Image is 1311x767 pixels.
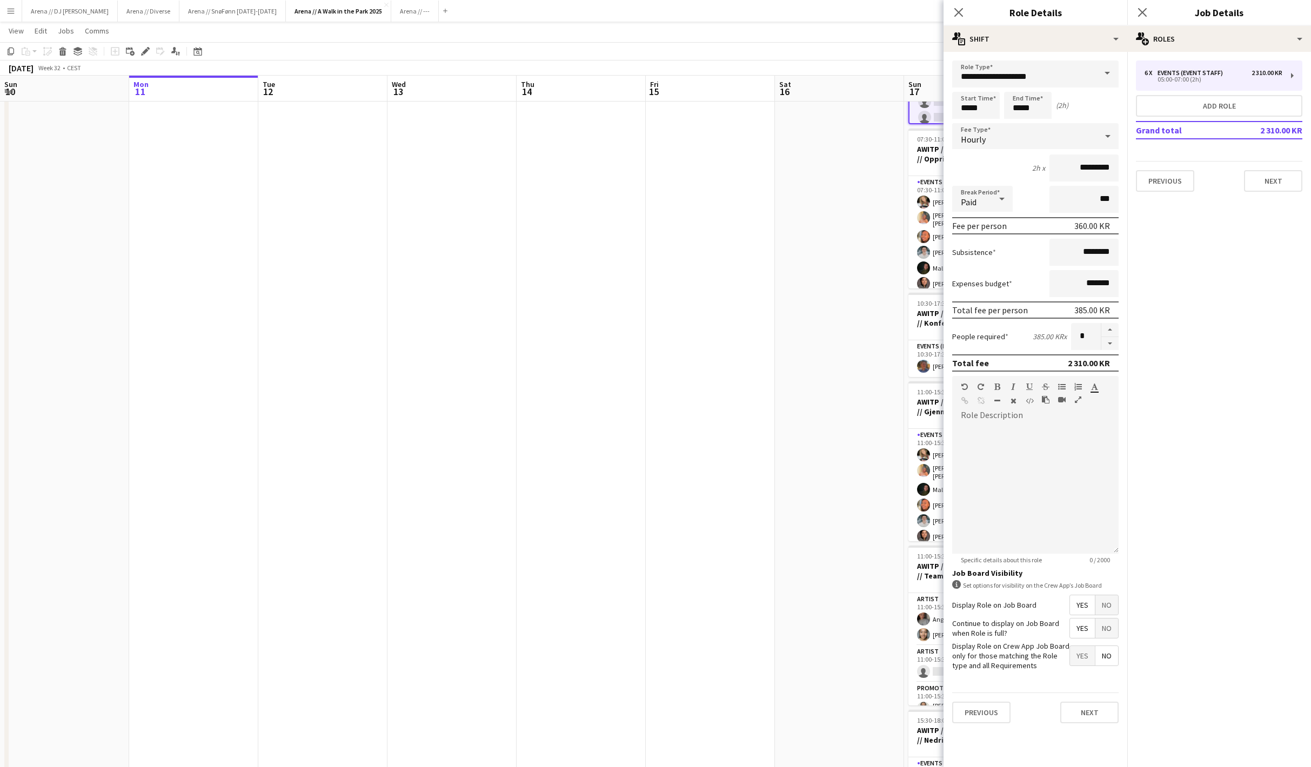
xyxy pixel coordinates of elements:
[1136,122,1234,139] td: Grand total
[1074,395,1082,404] button: Fullscreen
[81,24,113,38] a: Comms
[1091,382,1098,391] button: Text Color
[1081,556,1119,564] span: 0 / 2000
[1060,702,1119,723] button: Next
[58,26,74,36] span: Jobs
[908,429,1029,723] app-card-role: Events (Event Staff)14A16/1711:00-15:30 (4h30m)[PERSON_NAME] Mo[PERSON_NAME] [PERSON_NAME]Malk Ad...
[1095,646,1118,665] span: No
[1033,332,1067,341] div: 385.00 KR x
[3,85,17,98] span: 10
[908,397,1029,416] h3: AWITP // [GEOGRAPHIC_DATA] // Gjennomføring
[1042,395,1049,404] button: Paste as plain text
[1026,396,1033,405] button: HTML Code
[908,79,921,89] span: Sun
[908,381,1029,541] app-job-card: 11:00-15:30 (4h30m)16/17AWITP // [GEOGRAPHIC_DATA] // Gjennomføring1 RoleEvents (Event Staff)14A1...
[1009,396,1017,405] button: Clear Formatting
[1068,358,1110,368] div: 2 310.00 KR
[961,197,976,207] span: Paid
[179,1,286,22] button: Arena // SnøFønn [DATE]-[DATE]
[521,79,534,89] span: Thu
[67,64,81,72] div: CEST
[1101,323,1119,337] button: Increase
[908,546,1029,705] div: 11:00-15:30 (4h30m)3/4AWITP // [GEOGRAPHIC_DATA] // Team DJ [PERSON_NAME]3 RolesArtist2/211:00-15...
[133,79,149,89] span: Mon
[1070,618,1095,638] span: Yes
[952,358,989,368] div: Total fee
[263,79,275,89] span: Tue
[908,682,1029,722] app-card-role: Promotional Staffing (Mascot)1/111:00-15:30 (4h30m)[PERSON_NAME] [PERSON_NAME]
[4,24,28,38] a: View
[779,79,791,89] span: Sat
[36,64,63,72] span: Week 32
[519,85,534,98] span: 14
[908,176,1029,473] app-card-role: Events (Event Staff)17A14/1707:30-11:00 (3h30m)[PERSON_NAME] Mo[PERSON_NAME] [PERSON_NAME][PERSON...
[4,79,17,89] span: Sun
[1058,382,1066,391] button: Unordered List
[993,382,1001,391] button: Bold
[907,85,921,98] span: 17
[961,382,968,391] button: Undo
[908,645,1029,682] app-card-role: Artist0/111:00-15:30 (4h30m)
[392,79,406,89] span: Wed
[908,725,1029,745] h3: AWITP // [GEOGRAPHIC_DATA] // Nedrigg
[1095,595,1118,615] span: No
[952,556,1051,564] span: Specific details about this role
[944,5,1127,19] h3: Role Details
[1009,382,1017,391] button: Italic
[1026,382,1033,391] button: Underline
[952,641,1069,671] label: Display Role on Crew App Job Board only for those matching the Role type and all Requirements
[391,1,439,22] button: Arena // ---
[1058,395,1066,404] button: Insert video
[261,85,275,98] span: 12
[908,129,1029,288] app-job-card: 07:30-11:00 (3h30m)14/17AWITP // [GEOGRAPHIC_DATA] // Opprigg1 RoleEvents (Event Staff)17A14/1707...
[1101,337,1119,351] button: Decrease
[952,568,1119,578] h3: Job Board Visibility
[952,247,996,257] label: Subsistence
[952,220,1007,231] div: Fee per person
[1127,5,1311,19] h3: Job Details
[53,24,78,38] a: Jobs
[1252,69,1282,77] div: 2 310.00 KR
[30,24,51,38] a: Edit
[650,79,659,89] span: Fri
[286,1,391,22] button: Arena // A Walk in the Park 2025
[944,26,1127,52] div: Shift
[778,85,791,98] span: 16
[917,299,961,307] span: 10:30-17:30 (7h)
[961,134,986,145] span: Hourly
[1070,595,1095,615] span: Yes
[1158,69,1227,77] div: Events (Event Staff)
[1145,69,1158,77] div: 6 x
[952,600,1036,610] label: Display Role on Job Board
[390,85,406,98] span: 13
[917,388,973,396] span: 11:00-15:30 (4h30m)
[952,580,1119,590] div: Set options for visibility on the Crew App’s Job Board
[908,593,1029,645] app-card-role: Artist2/211:00-15:30 (4h30m)Angelen Riseo Ring[PERSON_NAME]
[1136,95,1302,117] button: Add role
[1244,170,1302,192] button: Next
[952,279,1012,288] label: Expenses budget
[917,552,973,560] span: 11:00-15:30 (4h30m)
[9,26,24,36] span: View
[1234,122,1302,139] td: 2 310.00 KR
[917,716,973,724] span: 15:30-18:00 (2h30m)
[1032,163,1045,173] div: 2h x
[917,135,973,143] span: 07:30-11:00 (3h30m)
[9,63,34,73] div: [DATE]
[952,305,1028,315] div: Total fee per person
[118,1,179,22] button: Arena // Diverse
[1042,382,1049,391] button: Strikethrough
[1127,26,1311,52] div: Roles
[952,332,1008,341] label: People required
[977,382,985,391] button: Redo
[908,340,1029,377] app-card-role: Events (Event Staff)1/110:30-17:30 (7h)[PERSON_NAME]
[1095,618,1118,638] span: No
[908,293,1029,377] app-job-card: 10:30-17:30 (7h)1/1AWITP // [GEOGRAPHIC_DATA] // Konferansier1 RoleEvents (Event Staff)1/110:30-1...
[908,144,1029,164] h3: AWITP // [GEOGRAPHIC_DATA] // Opprigg
[908,561,1029,581] h3: AWITP // [GEOGRAPHIC_DATA] // Team DJ [PERSON_NAME]
[1145,77,1282,82] div: 05:00-07:00 (2h)
[952,702,1011,723] button: Previous
[1056,100,1068,110] div: (2h)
